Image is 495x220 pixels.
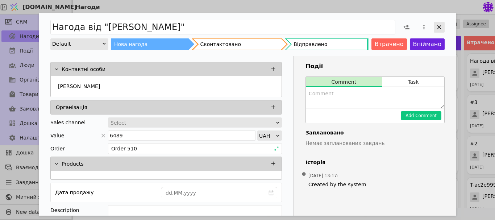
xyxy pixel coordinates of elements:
input: dd.MM.yyyy [162,188,265,198]
div: UAH [259,131,275,141]
div: Відправлено [294,38,327,50]
p: Products [62,160,83,168]
div: Sales channel [50,117,86,128]
h4: Заплановано [305,129,445,137]
p: Організація [56,104,87,111]
div: Add Opportunity [39,13,456,216]
span: [DATE] 13:17 : [308,173,338,179]
div: Order [50,144,65,154]
span: • [300,165,308,184]
button: Task [382,77,444,87]
div: Select [111,118,275,128]
div: Нова нагода [114,38,147,50]
button: Втрачено [371,38,407,50]
span: Created by the system [308,181,442,188]
div: Дата продажу [55,187,93,198]
div: Description [50,205,108,215]
p: Контактні особи [62,66,105,73]
span: Value [50,130,64,141]
p: Немає запланованих завдань [305,140,445,147]
button: Comment [306,77,382,87]
button: Add Comment [401,111,441,120]
div: Order 510 [108,143,282,154]
div: Сконтактовано [200,38,241,50]
svg: calender simple [269,190,274,195]
p: [PERSON_NAME] [58,83,100,90]
h3: Події [305,62,445,71]
div: Default [52,39,102,49]
h4: Історія [305,159,445,166]
button: Впіймано [410,38,445,50]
